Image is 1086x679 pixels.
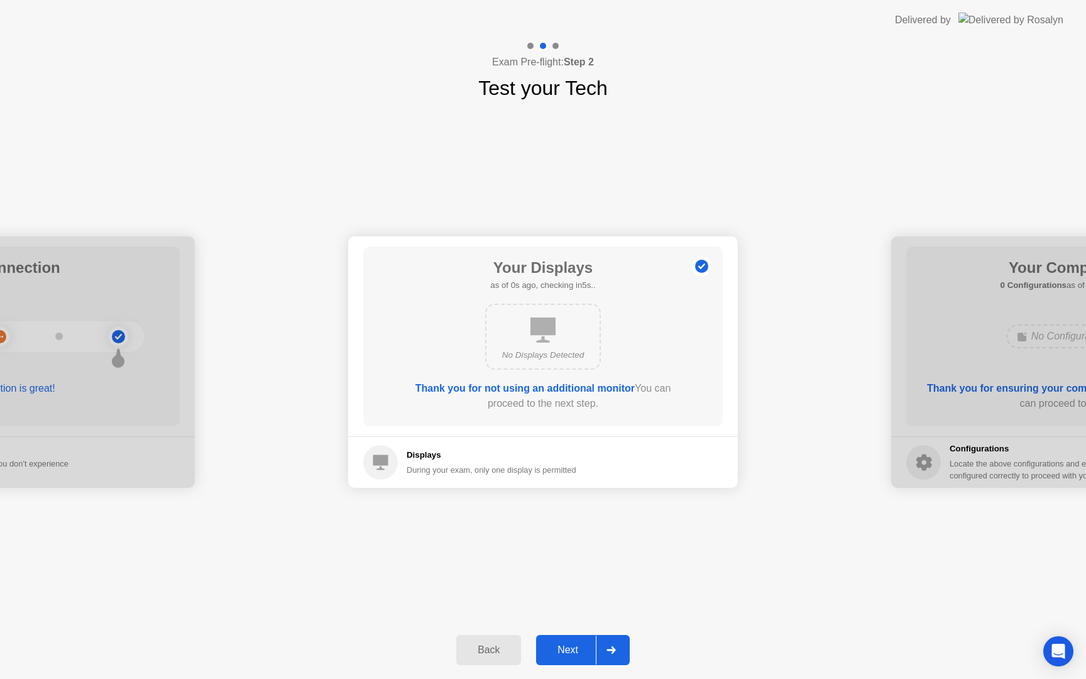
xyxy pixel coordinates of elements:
[1043,636,1073,666] div: Open Intercom Messenger
[478,73,608,103] h1: Test your Tech
[492,55,594,70] h4: Exam Pre-flight:
[407,449,576,461] h5: Displays
[490,279,595,292] h5: as of 0s ago, checking in5s..
[536,635,630,665] button: Next
[407,464,576,476] div: During your exam, only one display is permitted
[490,257,595,279] h1: Your Displays
[399,381,687,411] div: You can proceed to the next step.
[456,635,521,665] button: Back
[496,349,590,362] div: No Displays Detected
[895,13,951,28] div: Delivered by
[540,644,596,656] div: Next
[460,644,517,656] div: Back
[564,57,594,67] b: Step 2
[415,383,635,394] b: Thank you for not using an additional monitor
[958,13,1063,27] img: Delivered by Rosalyn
